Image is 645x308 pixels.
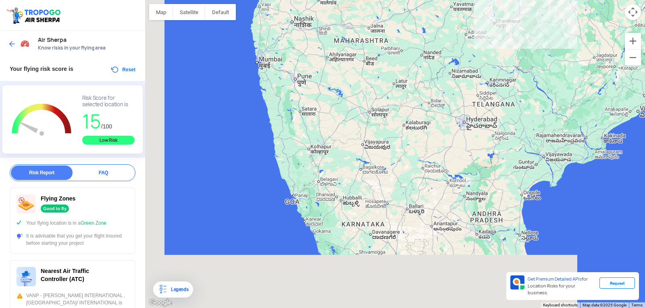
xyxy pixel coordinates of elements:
[17,194,36,214] img: ic_nofly.svg
[20,39,30,48] img: Risk Scores
[583,303,626,307] span: Map data ©2025 Google
[528,276,582,282] span: Get Premium Detailed APIs
[6,6,63,25] img: ic_tgdronemaps.svg
[17,219,129,227] div: Your flying location is in a
[147,298,174,308] a: Open this area in Google Maps (opens a new window)
[17,232,129,247] div: It is advisable that you get your flight insured before starting your project
[41,268,89,282] span: Nearest Air Traffic Controller (ATC)
[168,285,188,294] div: Legends
[8,40,16,48] img: ic_arrow_back_blue.svg
[625,4,641,20] button: Map camera controls
[147,298,174,308] img: Google
[543,302,578,308] button: Keyboard shortcuts
[625,50,641,66] button: Zoom out
[82,109,101,134] span: 15
[158,285,168,294] img: Legends
[17,267,36,286] img: ic_atc.svg
[11,165,73,180] div: Risk Report
[101,123,112,130] span: /100
[625,33,641,49] button: Zoom in
[41,195,75,202] span: Flying Zones
[110,65,135,74] button: Reset
[524,275,599,297] div: for Location Risks for your business.
[173,4,205,20] button: Show satellite imagery
[73,165,134,180] div: FAQ
[631,303,643,307] a: Terms
[38,37,137,43] span: Air Sherpa
[82,136,135,145] div: Low Risk
[599,277,635,289] div: Request
[10,66,73,72] span: Your flying risk score is
[82,95,135,108] div: Risk Score for selected location is
[8,95,75,145] g: Chart
[510,275,524,289] img: Premium APIs
[81,220,106,226] span: Green Zone
[149,4,173,20] button: Show street map
[41,205,69,213] div: Good to fly
[38,45,137,51] span: Know risks in your flying area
